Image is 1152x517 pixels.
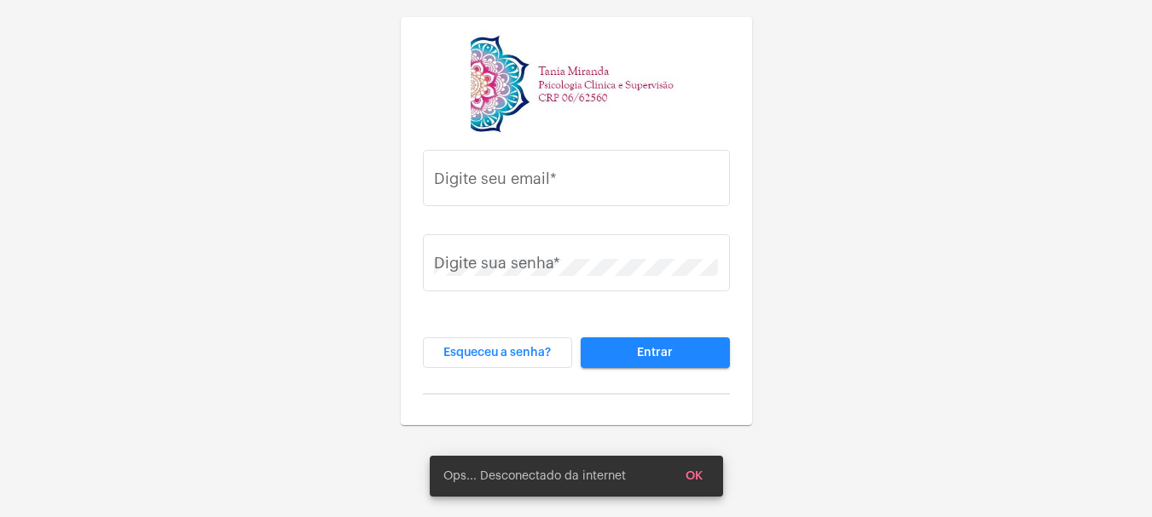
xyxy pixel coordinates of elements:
[434,174,718,191] input: Digite seu email
[423,337,572,368] button: Esqueceu a senha?
[443,347,551,359] span: Esqueceu a senha?
[672,461,716,491] button: OK
[637,347,673,359] span: Entrar
[471,31,681,137] img: 82f91219-cc54-a9e9-c892-318f5ec67ab1.jpg
[581,337,730,368] button: Entrar
[686,470,703,482] span: OK
[443,468,626,485] span: Ops... Desconectado da internet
